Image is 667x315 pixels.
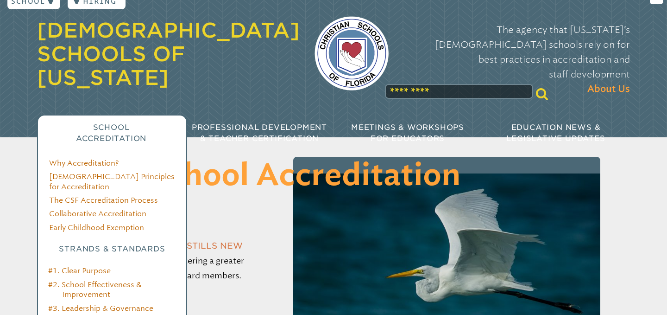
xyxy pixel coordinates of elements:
span: About Us [587,82,630,96]
a: Early Childhood Exemption [49,223,144,232]
a: [DEMOGRAPHIC_DATA] Schools of [US_STATE] [37,18,300,90]
a: #2. School Effectiveness & Improvement [48,280,142,299]
a: #1. Clear Purpose [48,266,111,275]
a: The CSF Accreditation Process [49,196,158,205]
a: [DEMOGRAPHIC_DATA] Principles for Accreditation [49,172,175,191]
span: Education News & Legislative Updates [506,123,605,143]
a: #3. Leadership & Governance [48,304,153,313]
span: School Accreditation [76,123,146,143]
span: Meetings & Workshops for Educators [351,123,464,143]
img: csf-logo-web-colors.png [315,16,389,90]
span: Professional Development & Teacher Certification [192,123,327,143]
a: Why Accreditation? [49,159,119,167]
a: Collaborative Accreditation [49,209,146,218]
h1: CSF for School Accreditation [37,160,630,194]
h3: Strands & Standards [49,244,175,255]
p: The agency that [US_STATE]’s [DEMOGRAPHIC_DATA] schools rely on for best practices in accreditati... [403,22,630,96]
